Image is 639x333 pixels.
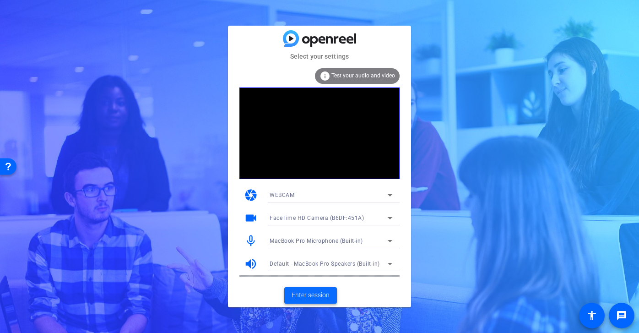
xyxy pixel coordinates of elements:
[244,211,258,225] mat-icon: videocam
[244,234,258,248] mat-icon: mic_none
[270,215,364,221] span: FaceTime HD Camera (B6DF:451A)
[270,192,294,198] span: WEBCAM
[586,310,597,321] mat-icon: accessibility
[270,238,363,244] span: MacBook Pro Microphone (Built-in)
[319,71,330,82] mat-icon: info
[292,290,330,300] span: Enter session
[228,51,411,61] mat-card-subtitle: Select your settings
[283,30,356,46] img: blue-gradient.svg
[616,310,627,321] mat-icon: message
[244,188,258,202] mat-icon: camera
[284,287,337,304] button: Enter session
[270,261,380,267] span: Default - MacBook Pro Speakers (Built-in)
[244,257,258,271] mat-icon: volume_up
[331,72,395,79] span: Test your audio and video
